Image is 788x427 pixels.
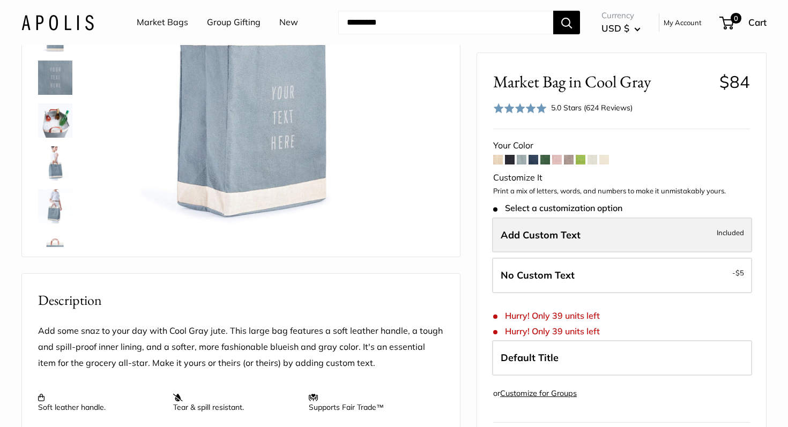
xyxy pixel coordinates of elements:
[38,290,444,311] h2: Description
[493,100,633,116] div: 5.0 Stars (624 Reviews)
[717,226,744,238] span: Included
[732,266,744,279] span: -
[38,232,72,266] img: Market Bag in Cool Gray
[493,311,600,321] span: Hurry! Only 39 units left
[36,101,75,140] a: Market Bag in Cool Gray
[735,268,744,277] span: $5
[38,323,444,371] p: Add some snaz to your day with Cool Gray jute. This large bag features a soft leather handle, a t...
[38,103,72,138] img: Market Bag in Cool Gray
[36,230,75,268] a: Market Bag in Cool Gray
[493,326,600,336] span: Hurry! Only 39 units left
[493,170,750,186] div: Customize It
[207,14,261,31] a: Group Gifting
[493,203,622,213] span: Select a customization option
[493,186,750,197] p: Print a mix of letters, words, and numbers to make it unmistakably yours.
[309,393,433,412] p: Supports Fair Trade™
[173,393,298,412] p: Tear & spill resistant.
[36,58,75,97] a: Market Bag in Cool Gray
[38,146,72,181] img: Market Bag in Cool Gray
[279,14,298,31] a: New
[36,187,75,226] a: Market Bag in Cool Gray
[493,386,577,401] div: or
[601,8,641,23] span: Currency
[38,61,72,95] img: Market Bag in Cool Gray
[719,71,750,92] span: $84
[601,23,629,34] span: USD $
[748,17,767,28] span: Cart
[492,217,752,252] label: Add Custom Text
[500,388,577,398] a: Customize for Groups
[664,16,702,29] a: My Account
[492,258,752,293] label: Leave Blank
[338,11,553,34] input: Search...
[38,393,162,412] p: Soft leather handle.
[493,72,711,92] span: Market Bag in Cool Gray
[731,13,741,24] span: 0
[21,14,94,30] img: Apolis
[601,20,641,37] button: USD $
[553,11,580,34] button: Search
[36,144,75,183] a: Market Bag in Cool Gray
[38,189,72,223] img: Market Bag in Cool Gray
[501,351,559,364] span: Default Title
[493,138,750,154] div: Your Color
[137,14,188,31] a: Market Bags
[492,340,752,376] label: Default Title
[501,228,581,241] span: Add Custom Text
[720,14,767,31] a: 0 Cart
[551,102,633,114] div: 5.0 Stars (624 Reviews)
[501,269,575,281] span: No Custom Text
